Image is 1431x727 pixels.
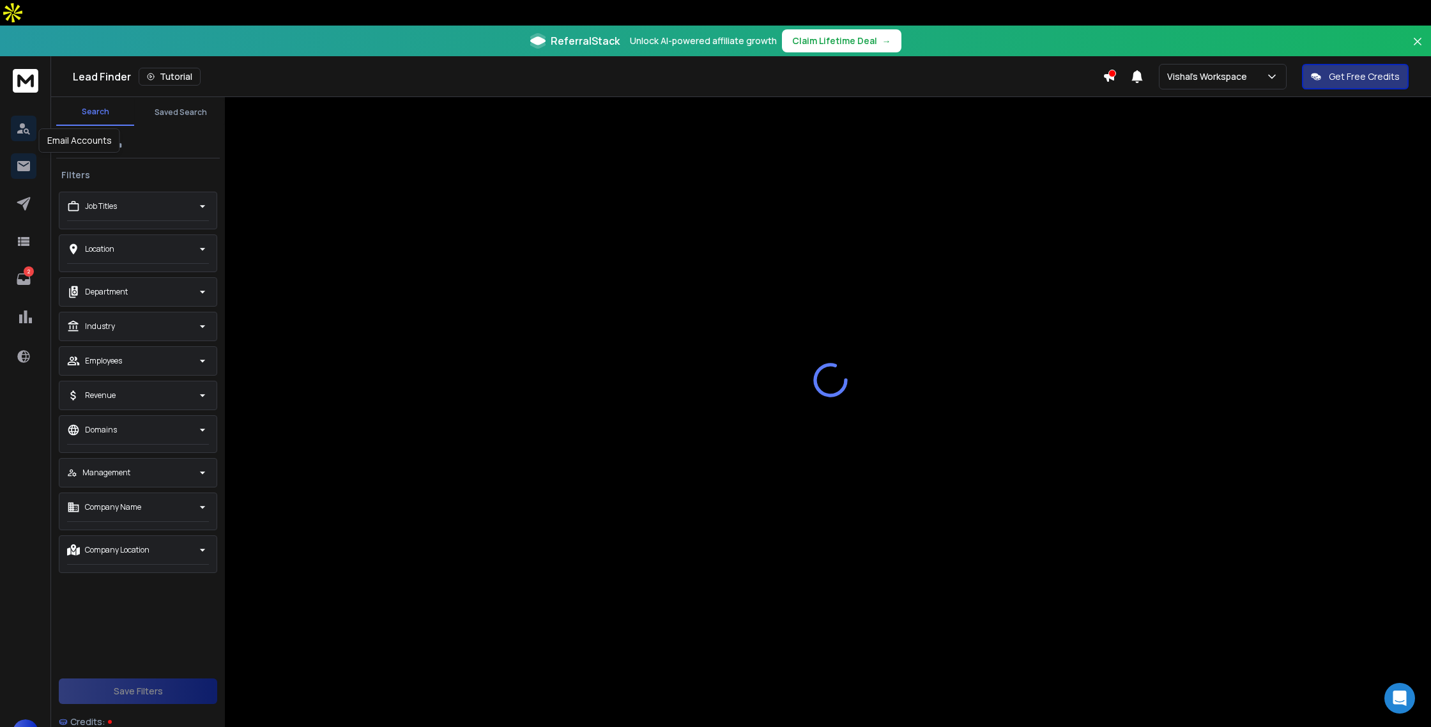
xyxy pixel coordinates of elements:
[11,266,36,292] a: 2
[85,287,128,297] p: Department
[85,201,117,211] p: Job Titles
[85,425,117,435] p: Domains
[24,266,34,277] p: 2
[630,34,777,47] p: Unlock AI-powered affiliate growth
[1384,683,1415,714] div: Open Intercom Messenger
[73,68,1103,86] div: Lead Finder
[85,545,149,555] p: Company Location
[82,468,130,478] p: Management
[1409,33,1426,64] button: Close banner
[882,34,891,47] span: →
[85,502,141,512] p: Company Name
[142,100,220,125] button: Saved Search
[56,169,95,181] h3: Filters
[85,356,122,366] p: Employees
[85,321,115,332] p: Industry
[1167,70,1252,83] p: Vishal's Workspace
[85,244,114,254] p: Location
[39,128,120,153] div: Email Accounts
[139,68,201,86] button: Tutorial
[551,33,620,49] span: ReferralStack
[56,99,134,126] button: Search
[85,390,116,401] p: Revenue
[1329,70,1400,83] p: Get Free Credits
[1302,64,1409,89] button: Get Free Credits
[782,29,901,52] button: Claim Lifetime Deal→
